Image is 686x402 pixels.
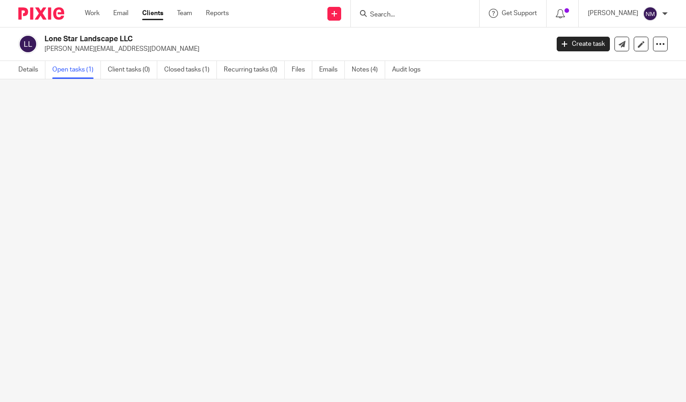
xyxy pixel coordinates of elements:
[319,61,345,79] a: Emails
[142,9,163,18] a: Clients
[52,61,101,79] a: Open tasks (1)
[18,7,64,20] img: Pixie
[164,61,217,79] a: Closed tasks (1)
[18,34,38,54] img: svg%3E
[113,9,128,18] a: Email
[44,44,543,54] p: [PERSON_NAME][EMAIL_ADDRESS][DOMAIN_NAME]
[224,61,285,79] a: Recurring tasks (0)
[634,37,648,51] a: Edit client
[177,9,192,18] a: Team
[392,61,427,79] a: Audit logs
[502,10,537,17] span: Get Support
[643,6,658,21] img: svg%3E
[352,61,385,79] a: Notes (4)
[44,34,443,44] h2: Lone Star Landscape LLC
[206,9,229,18] a: Reports
[614,37,629,51] a: Send new email
[369,11,452,19] input: Search
[85,9,100,18] a: Work
[108,61,157,79] a: Client tasks (0)
[18,61,45,79] a: Details
[557,37,610,51] a: Create task
[292,61,312,79] a: Files
[588,9,638,18] p: [PERSON_NAME]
